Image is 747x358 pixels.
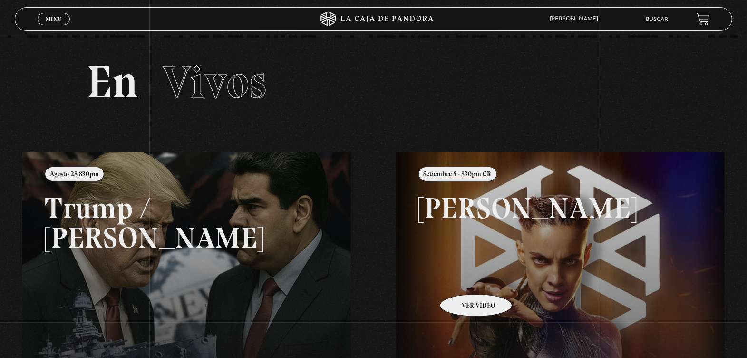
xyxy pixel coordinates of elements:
a: View your shopping cart [697,13,709,26]
h2: En [87,60,660,105]
span: [PERSON_NAME] [545,16,608,22]
a: Buscar [646,17,668,22]
span: Menu [46,16,61,22]
span: Vivos [163,55,266,109]
span: Cerrar [42,24,65,31]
